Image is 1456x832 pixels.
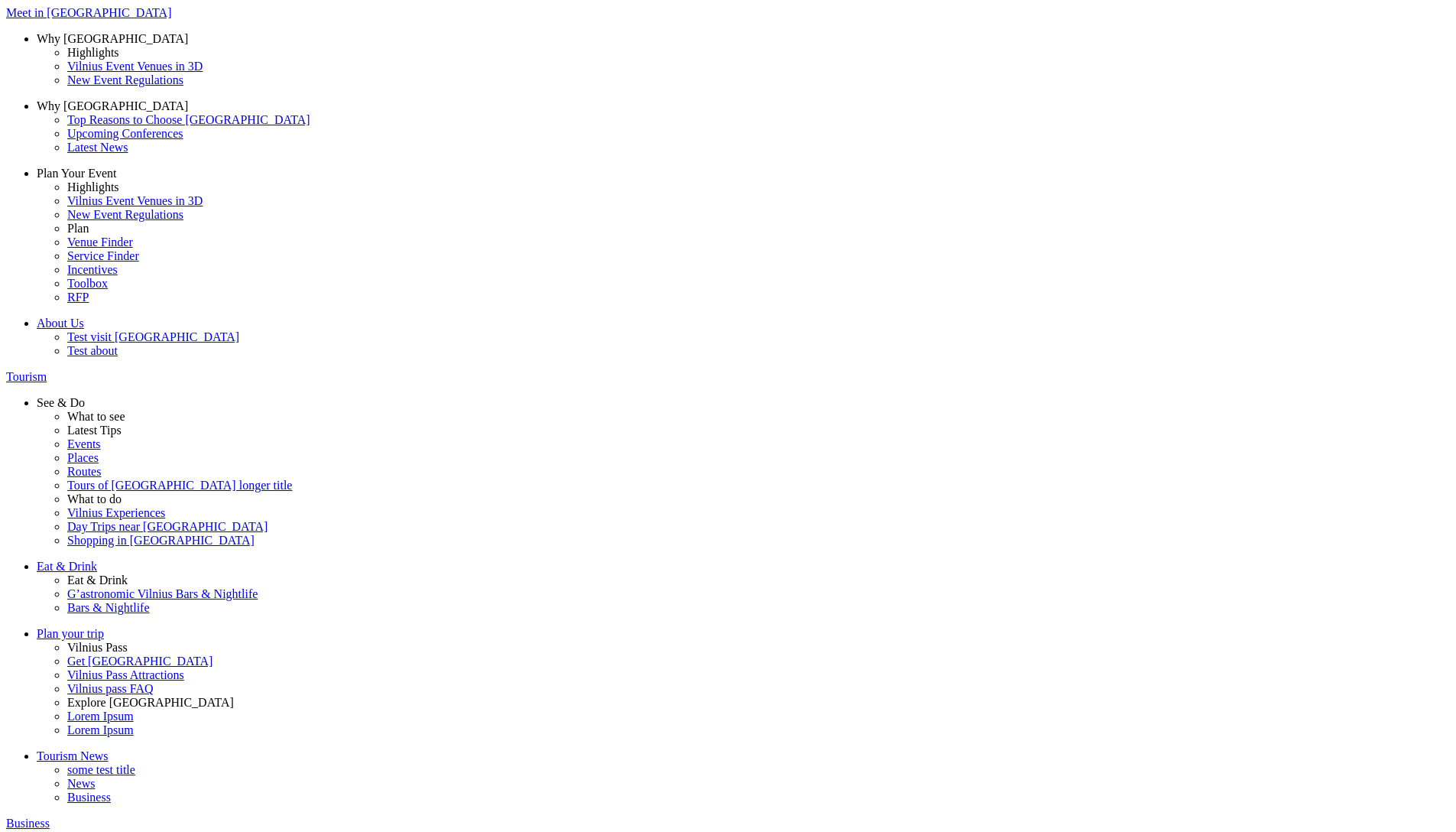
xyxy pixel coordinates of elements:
[67,236,133,249] span: Venue Finder
[6,370,47,383] span: Tourism
[67,222,89,235] span: Plan
[67,208,1450,222] a: New Event Regulations
[37,32,188,45] span: Why [GEOGRAPHIC_DATA]
[6,6,1450,20] a: Meet in [GEOGRAPHIC_DATA]
[37,167,116,180] span: Plan Your Event
[67,437,101,450] span: Events
[67,791,1450,804] a: Business
[67,479,1450,492] a: Tours of [GEOGRAPHIC_DATA] longer title
[67,601,150,614] span: Bars & Nightlife
[67,574,128,587] span: Eat & Drink
[67,236,1450,249] a: Venue Finder
[67,437,1450,451] a: Events
[67,451,1450,465] a: Places
[37,99,188,112] span: Why [GEOGRAPHIC_DATA]
[67,410,125,423] span: What to see
[67,601,1450,615] a: Bars & Nightlife
[67,113,1450,127] a: Top Reasons to Choose [GEOGRAPHIC_DATA]
[67,668,184,681] span: Vilnius Pass Attractions
[67,60,1450,73] a: Vilnius Event Venues in 3D
[67,330,1450,344] a: Test visit [GEOGRAPHIC_DATA]
[67,641,128,654] span: Vilnius Pass
[37,749,109,762] span: Tourism News
[67,465,1450,479] a: Routes
[67,520,1450,534] a: Day Trips near [GEOGRAPHIC_DATA]
[6,6,171,19] span: Meet in [GEOGRAPHIC_DATA]
[67,291,1450,304] a: RFP
[67,682,1450,696] a: Vilnius pass FAQ
[37,317,1450,330] a: About Us
[67,344,1450,358] a: Test about
[67,763,1450,777] a: some test title
[67,479,292,492] span: Tours of [GEOGRAPHIC_DATA] longer title
[67,710,1450,723] a: Lorem Ipsum
[67,506,1450,520] a: Vilnius Experiences
[67,655,212,668] span: Get [GEOGRAPHIC_DATA]
[67,60,203,73] span: Vilnius Event Venues in 3D
[67,451,99,464] span: Places
[67,249,139,262] span: Service Finder
[37,396,85,409] span: See & Do
[37,749,1450,763] a: Tourism News
[6,370,1450,384] a: Tourism
[67,141,1450,154] a: Latest News
[67,127,1450,141] a: Upcoming Conferences
[67,777,1450,791] a: News
[67,723,134,736] span: Lorem Ipsum
[67,194,203,207] span: Vilnius Event Venues in 3D
[67,194,1450,208] a: Vilnius Event Venues in 3D
[67,696,234,709] span: Explore [GEOGRAPHIC_DATA]
[67,777,95,790] span: News
[67,655,1450,668] a: Get [GEOGRAPHIC_DATA]
[67,263,1450,277] a: Incentives
[67,723,1450,737] a: Lorem Ipsum
[67,492,122,505] span: What to do
[67,682,154,695] span: Vilnius pass FAQ
[67,587,1450,601] a: G’astronomic Vilnius Bars & Nightlife
[67,534,255,547] span: Shopping in [GEOGRAPHIC_DATA]
[67,73,183,86] span: New Event Regulations
[37,627,1450,641] a: Plan your trip
[67,249,1450,263] a: Service Finder
[67,46,119,59] span: Highlights
[67,263,118,276] span: Incentives
[6,817,1450,830] a: Business
[37,560,97,573] span: Eat & Drink
[67,291,89,304] span: RFP
[37,627,104,640] span: Plan your trip
[67,668,1450,682] a: Vilnius Pass Attractions
[67,208,183,221] span: New Event Regulations
[67,73,1450,87] a: New Event Regulations
[67,277,108,290] span: Toolbox
[67,465,101,478] span: Routes
[37,560,1450,574] a: Eat & Drink
[67,506,165,519] span: Vilnius Experiences
[67,710,134,723] span: Lorem Ipsum
[67,180,119,193] span: Highlights
[37,317,84,330] span: About Us
[67,791,111,804] span: Business
[6,817,50,830] span: Business
[67,587,258,600] span: G’astronomic Vilnius Bars & Nightlife
[67,520,268,533] span: Day Trips near [GEOGRAPHIC_DATA]
[67,534,1450,548] a: Shopping in [GEOGRAPHIC_DATA]
[67,424,122,437] span: Latest Tips
[67,277,1450,291] a: Toolbox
